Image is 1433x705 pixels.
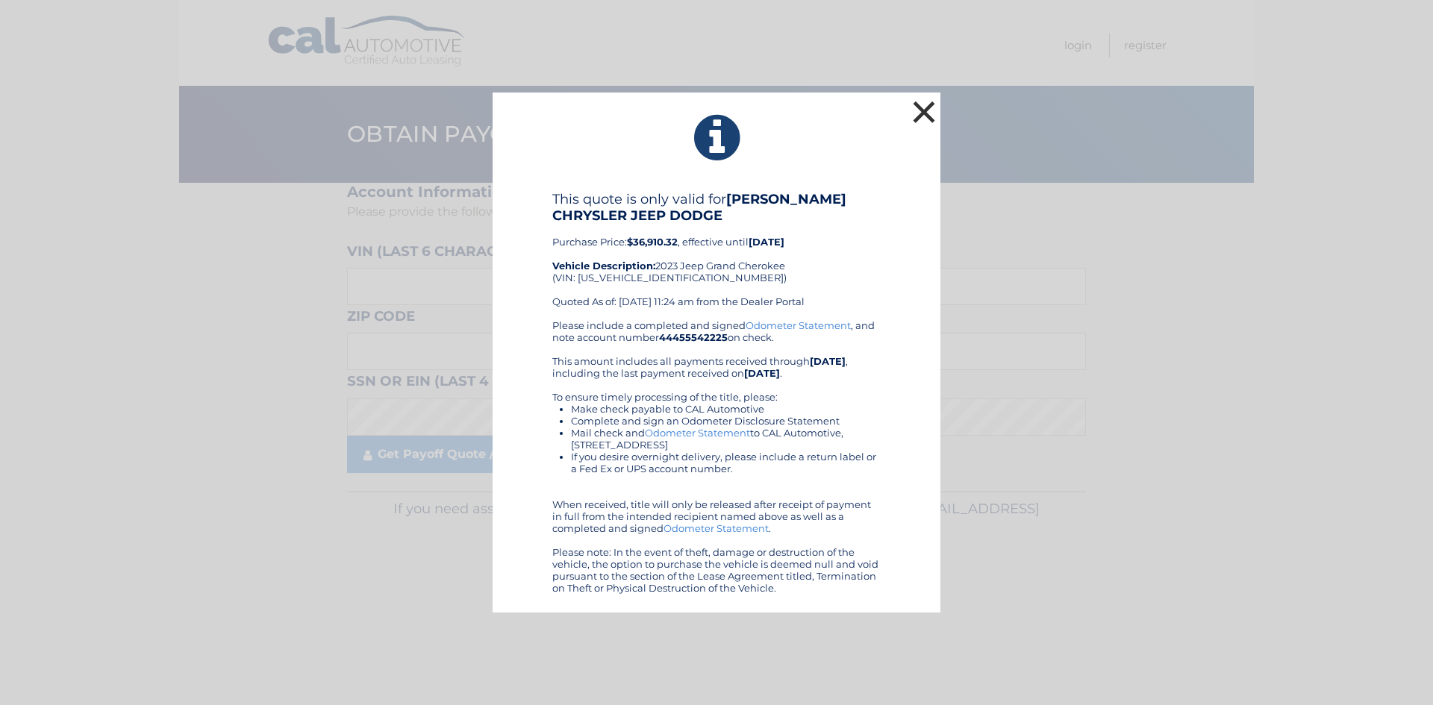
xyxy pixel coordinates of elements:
[571,403,881,415] li: Make check payable to CAL Automotive
[664,522,769,534] a: Odometer Statement
[552,260,655,272] strong: Vehicle Description:
[552,191,881,224] h4: This quote is only valid for
[645,427,750,439] a: Odometer Statement
[746,319,851,331] a: Odometer Statement
[571,451,881,474] li: If you desire overnight delivery, please include a return label or a Fed Ex or UPS account number.
[571,415,881,427] li: Complete and sign an Odometer Disclosure Statement
[571,427,881,451] li: Mail check and to CAL Automotive, [STREET_ADDRESS]
[659,331,728,343] b: 44455542225
[749,236,784,248] b: [DATE]
[909,97,939,127] button: ×
[552,191,846,224] b: [PERSON_NAME] CHRYSLER JEEP DODGE
[810,355,846,367] b: [DATE]
[552,319,881,594] div: Please include a completed and signed , and note account number on check. This amount includes al...
[744,367,780,379] b: [DATE]
[627,236,678,248] b: $36,910.32
[552,191,881,319] div: Purchase Price: , effective until 2023 Jeep Grand Cherokee (VIN: [US_VEHICLE_IDENTIFICATION_NUMBE...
